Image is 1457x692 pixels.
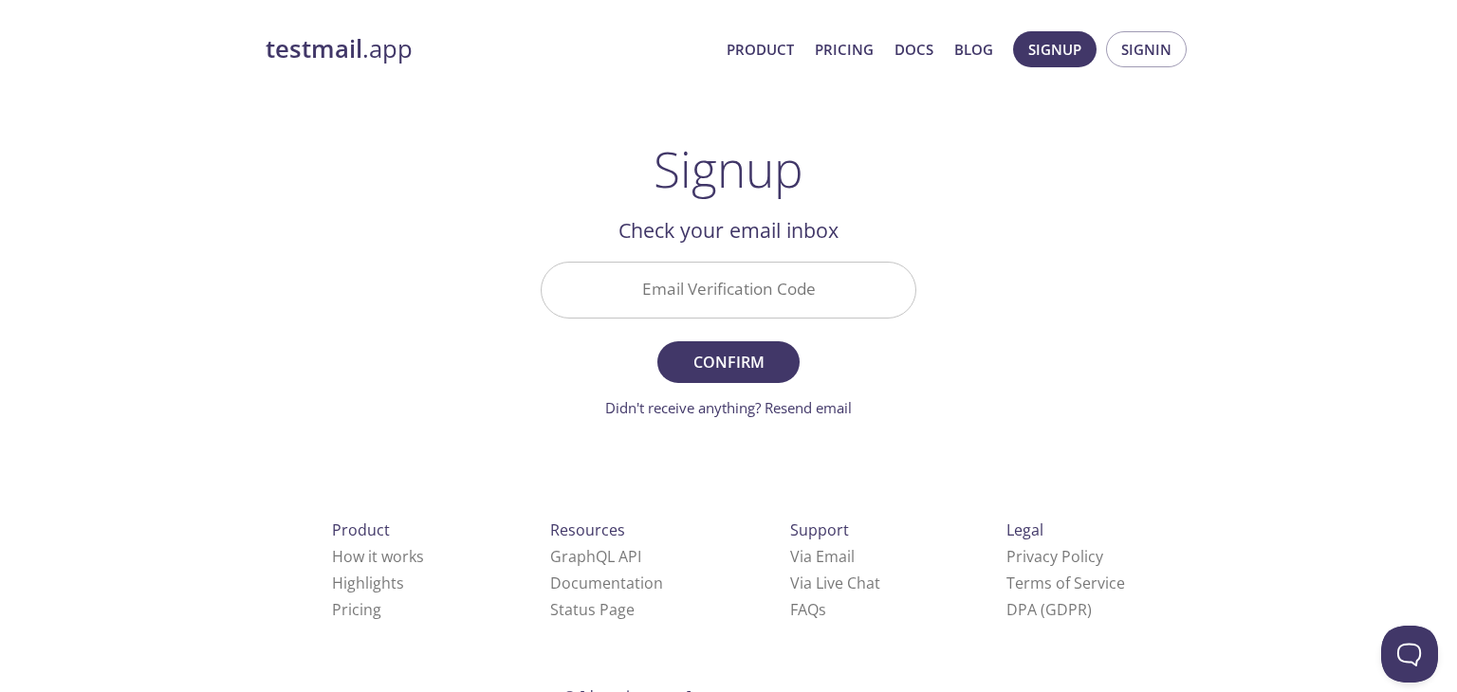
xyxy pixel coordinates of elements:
a: Privacy Policy [1006,546,1103,567]
span: Resources [550,519,625,540]
a: Status Page [550,599,635,620]
a: Blog [954,37,993,62]
a: Docs [894,37,933,62]
a: DPA (GDPR) [1006,599,1092,620]
a: Via Live Chat [790,573,880,593]
a: Via Email [790,546,855,567]
button: Signup [1013,31,1097,67]
a: Didn't receive anything? Resend email [605,398,852,417]
a: Pricing [332,599,381,620]
a: GraphQL API [550,546,641,567]
span: Signin [1121,37,1171,62]
a: Terms of Service [1006,573,1125,593]
span: Support [790,519,849,540]
button: Signin [1106,31,1187,67]
a: Highlights [332,573,404,593]
span: s [819,599,826,620]
span: Signup [1028,37,1081,62]
a: testmail.app [266,33,711,65]
strong: testmail [266,32,362,65]
a: Product [727,37,794,62]
iframe: Help Scout Beacon - Open [1381,626,1438,683]
a: Pricing [815,37,874,62]
a: How it works [332,546,424,567]
a: FAQ [790,599,826,620]
h2: Check your email inbox [541,214,916,246]
span: Legal [1006,519,1043,540]
a: Documentation [550,573,663,593]
button: Confirm [657,341,800,383]
h1: Signup [654,140,803,197]
span: Product [332,519,390,540]
span: Confirm [678,349,779,375]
